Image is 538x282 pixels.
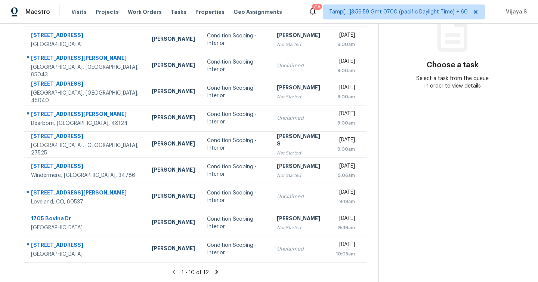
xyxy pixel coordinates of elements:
[152,35,195,45] div: [PERSON_NAME]
[207,163,265,178] div: Condition Scoping - Interior
[152,61,195,71] div: [PERSON_NAME]
[71,8,87,16] span: Visits
[336,67,355,74] div: 9:00am
[31,31,140,41] div: [STREET_ADDRESS]
[336,241,355,250] div: [DATE]
[277,114,324,122] div: Unclaimed
[152,218,195,228] div: [PERSON_NAME]
[277,224,324,232] div: Not Started
[336,215,355,224] div: [DATE]
[152,114,195,123] div: [PERSON_NAME]
[277,132,324,149] div: [PERSON_NAME] S
[336,41,355,48] div: 9:00am
[336,172,355,179] div: 9:06am
[277,149,324,157] div: Not Started
[336,84,355,93] div: [DATE]
[277,172,324,179] div: Not Started
[277,62,324,70] div: Unclaimed
[152,245,195,254] div: [PERSON_NAME]
[31,132,140,142] div: [STREET_ADDRESS]
[277,84,324,93] div: [PERSON_NAME]
[336,136,355,145] div: [DATE]
[207,242,265,257] div: Condition Scoping - Interior
[313,3,321,10] div: 718
[31,215,140,224] div: 1705 Bovina Dr
[336,188,355,198] div: [DATE]
[152,192,195,202] div: [PERSON_NAME]
[336,162,355,172] div: [DATE]
[31,162,140,172] div: [STREET_ADDRESS]
[31,224,140,232] div: [GEOGRAPHIC_DATA]
[277,93,324,101] div: Not Started
[207,215,265,230] div: Condition Scoping - Interior
[31,142,140,157] div: [GEOGRAPHIC_DATA], [GEOGRAPHIC_DATA], 27525
[277,215,324,224] div: [PERSON_NAME]
[152,140,195,149] div: [PERSON_NAME]
[31,251,140,258] div: [GEOGRAPHIC_DATA]
[503,8,527,16] span: Vijaya S
[336,110,355,119] div: [DATE]
[31,110,140,120] div: [STREET_ADDRESS][PERSON_NAME]
[336,198,355,205] div: 9:19am
[31,41,140,48] div: [GEOGRAPHIC_DATA]
[277,193,324,200] div: Unclaimed
[427,61,479,69] h3: Choose a task
[416,75,489,90] div: Select a task from the queue in order to view details
[207,189,265,204] div: Condition Scoping - Interior
[128,8,162,16] span: Work Orders
[31,172,140,179] div: Windermere, [GEOGRAPHIC_DATA], 34786
[207,58,265,73] div: Condition Scoping - Interior
[31,89,140,104] div: [GEOGRAPHIC_DATA], [GEOGRAPHIC_DATA], 45040
[277,245,324,253] div: Unclaimed
[171,9,186,15] span: Tasks
[31,120,140,127] div: Dearborn, [GEOGRAPHIC_DATA], 48124
[31,64,140,79] div: [GEOGRAPHIC_DATA], [GEOGRAPHIC_DATA], 85043
[152,88,195,97] div: [PERSON_NAME]
[31,54,140,64] div: [STREET_ADDRESS][PERSON_NAME]
[31,198,140,206] div: Loveland, CO, 80537
[31,189,140,198] div: [STREET_ADDRESS][PERSON_NAME]
[277,31,324,41] div: [PERSON_NAME]
[182,270,209,275] span: 1 - 10 of 12
[336,58,355,67] div: [DATE]
[207,137,265,152] div: Condition Scoping - Interior
[329,8,468,16] span: Tamp[…]3:59:59 Gmt 0700 (pacific Daylight Time) + 60
[25,8,50,16] span: Maestro
[336,250,355,258] div: 10:05am
[336,224,355,232] div: 9:39am
[195,8,225,16] span: Properties
[31,241,140,251] div: [STREET_ADDRESS]
[152,166,195,175] div: [PERSON_NAME]
[336,93,355,101] div: 9:00am
[207,85,265,99] div: Condition Scoping - Interior
[31,80,140,89] div: [STREET_ADDRESS]
[207,32,265,47] div: Condition Scoping - Interior
[234,8,282,16] span: Geo Assignments
[277,162,324,172] div: [PERSON_NAME]
[336,145,355,153] div: 9:00am
[96,8,119,16] span: Projects
[277,41,324,48] div: Not Started
[207,111,265,126] div: Condition Scoping - Interior
[336,119,355,127] div: 9:00am
[336,31,355,41] div: [DATE]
